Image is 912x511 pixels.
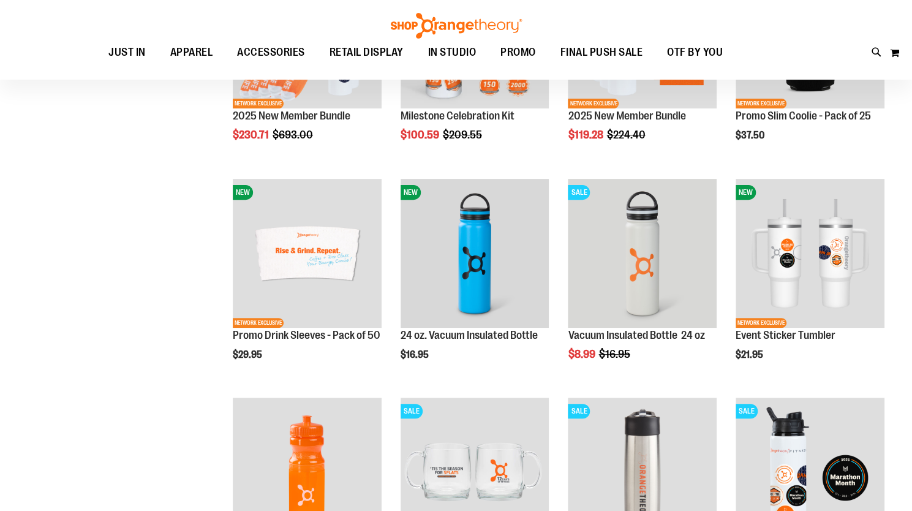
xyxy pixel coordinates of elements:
span: $21.95 [736,349,765,360]
span: FINAL PUSH SALE [560,39,643,66]
a: 2025 New Member Bundle [233,110,350,122]
span: IN STUDIO [428,39,477,66]
span: SALE [568,185,590,200]
span: SALE [736,404,758,418]
span: OTF BY YOU [667,39,723,66]
span: $100.59 [401,129,441,141]
a: Milestone Celebration Kit [401,110,514,122]
a: Vacuum Insulated Bottle 24 oz [568,329,704,341]
span: $8.99 [568,348,597,360]
a: Promo Slim Coolie - Pack of 25 [736,110,871,122]
a: 2025 New Member Bundle [568,110,685,122]
span: $37.50 [736,130,766,141]
span: SALE [568,404,590,418]
span: $230.71 [233,129,271,141]
span: RETAIL DISPLAY [330,39,404,66]
span: $119.28 [568,129,605,141]
a: OTF BY YOU [655,39,735,67]
span: PROMO [500,39,536,66]
span: NETWORK EXCLUSIVE [736,318,786,328]
span: NEW [233,185,253,200]
a: Promo Drink Sleeves - Pack of 50 [233,329,380,341]
a: 24 oz. Vacuum Insulated BottleNEW [401,179,549,330]
a: PROMO [488,39,548,67]
a: Event Sticker Tumbler [736,329,835,341]
span: SALE [401,404,423,418]
a: RETAIL DISPLAY [317,39,416,67]
span: $693.00 [273,129,315,141]
img: Shop Orangetheory [389,13,524,39]
div: product [394,173,556,392]
span: NEW [401,185,421,200]
a: Vacuum Insulated Bottle 24 ozSALE [568,179,717,330]
a: FINAL PUSH SALE [548,39,655,67]
span: NETWORK EXCLUSIVE [568,99,619,108]
span: $224.40 [606,129,647,141]
span: $16.95 [598,348,631,360]
span: $16.95 [401,349,431,360]
img: Vacuum Insulated Bottle 24 oz [568,179,717,328]
div: product [729,173,891,392]
a: IN STUDIO [416,39,489,67]
img: Promo Drink Sleeves - Pack of 50 [233,179,382,328]
span: NEW [736,185,756,200]
span: NETWORK EXCLUSIVE [233,318,284,328]
a: 24 oz. Vacuum Insulated Bottle [401,329,538,341]
span: $209.55 [443,129,484,141]
span: ACCESSORIES [237,39,305,66]
a: APPAREL [158,39,225,67]
span: $29.95 [233,349,264,360]
a: ACCESSORIES [225,39,317,66]
span: APPAREL [170,39,213,66]
a: JUST IN [96,39,158,67]
a: Promo Drink Sleeves - Pack of 50NEWNETWORK EXCLUSIVE [233,179,382,330]
a: OTF 40 oz. Sticker TumblerNEWNETWORK EXCLUSIVE [736,179,884,330]
div: product [562,173,723,392]
span: NETWORK EXCLUSIVE [233,99,284,108]
span: JUST IN [108,39,146,66]
span: NETWORK EXCLUSIVE [736,99,786,108]
img: OTF 40 oz. Sticker Tumbler [736,179,884,328]
div: product [227,173,388,392]
img: 24 oz. Vacuum Insulated Bottle [401,179,549,328]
